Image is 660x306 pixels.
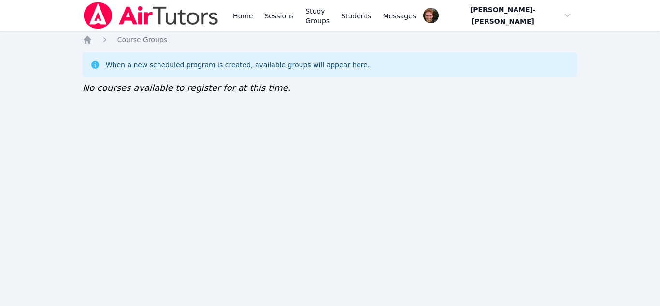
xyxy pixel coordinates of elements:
nav: Breadcrumb [83,35,578,44]
span: Course Groups [117,36,167,44]
img: Air Tutors [83,2,219,29]
a: Course Groups [117,35,167,44]
span: Messages [383,11,416,21]
span: No courses available to register for at this time. [83,83,291,93]
div: When a new scheduled program is created, available groups will appear here. [106,60,370,70]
